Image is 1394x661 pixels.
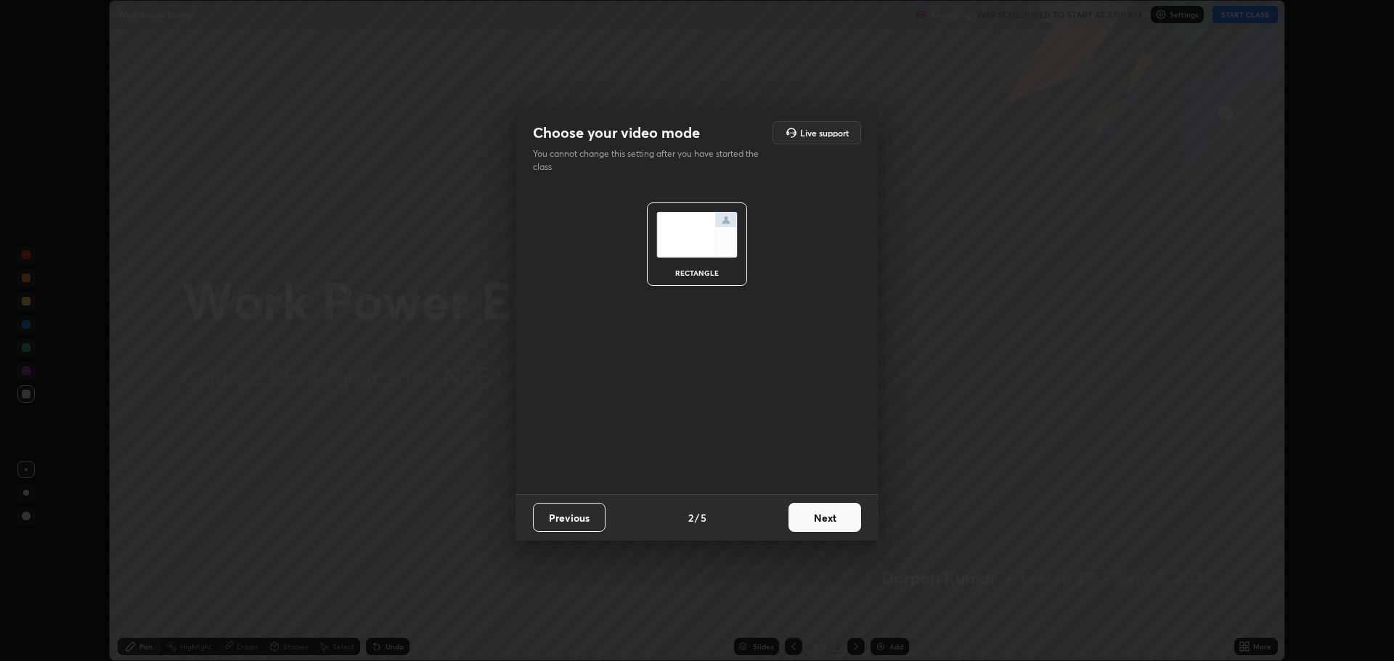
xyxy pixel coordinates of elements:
img: normalScreenIcon.ae25ed63.svg [656,212,738,258]
p: You cannot change this setting after you have started the class [533,147,768,173]
div: rectangle [668,269,726,276]
h2: Choose your video mode [533,123,700,142]
h4: 5 [701,510,706,525]
h4: 2 [688,510,693,525]
h5: Live support [800,128,849,137]
button: Next [788,503,861,532]
button: Previous [533,503,606,532]
h4: / [695,510,699,525]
